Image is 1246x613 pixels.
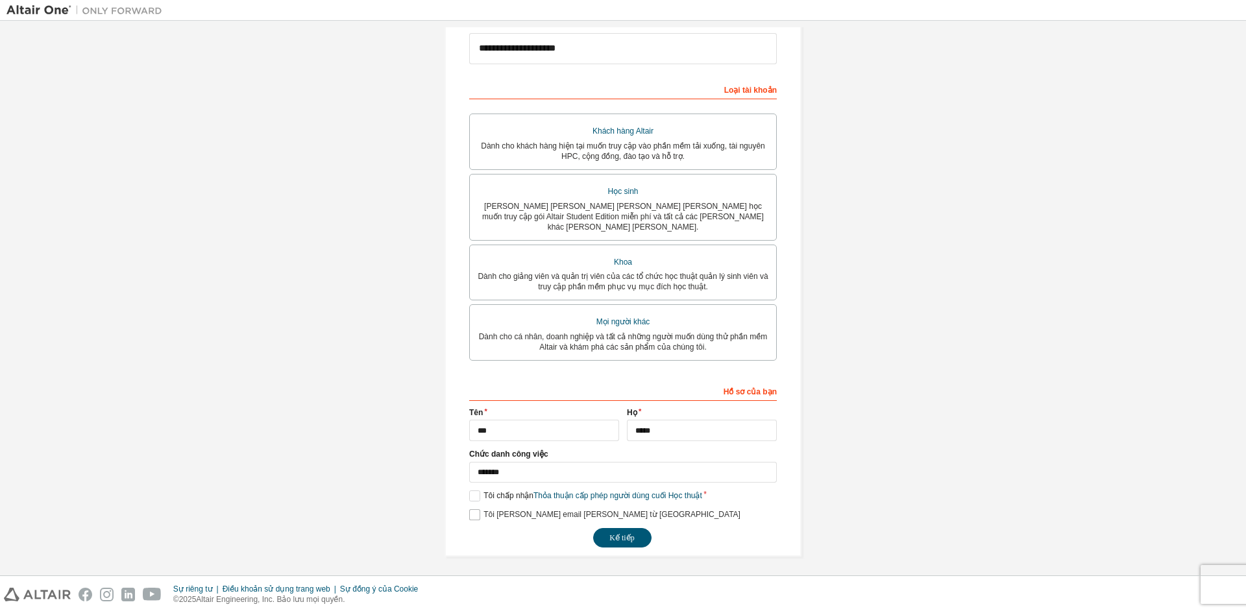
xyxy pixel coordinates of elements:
[223,584,330,594] font: Điều khoản sử dụng trang web
[79,588,92,601] img: facebook.svg
[196,595,345,604] font: Altair Engineering, Inc. Bảo lưu mọi quyền.
[483,491,533,500] font: Tôi chấp nhận
[607,187,638,196] font: Học sinh
[121,588,135,601] img: linkedin.svg
[481,141,765,161] font: Dành cho khách hàng hiện tại muốn truy cập vào phần mềm tải xuống, tài nguyên HPC, cộng đồng, đào...
[483,510,740,519] font: Tôi [PERSON_NAME] email [PERSON_NAME] từ [GEOGRAPHIC_DATA]
[668,491,702,500] font: Học thuật
[482,202,764,232] font: [PERSON_NAME] [PERSON_NAME] [PERSON_NAME] [PERSON_NAME] học muốn truy cập gói Altair Student Edit...
[627,408,637,417] font: Họ
[173,595,179,604] font: ©
[724,387,777,396] font: Hồ sơ của bạn
[614,258,632,267] font: Khoa
[479,332,768,352] font: Dành cho cá nhân, doanh nghiệp và tất cả những người muốn dùng thử phần mềm Altair và khám phá cá...
[592,126,654,136] font: Khách hàng Altair
[143,588,162,601] img: youtube.svg
[593,528,652,547] button: Kế tiếp
[4,588,71,601] img: altair_logo.svg
[173,584,213,594] font: Sự riêng tư
[179,595,197,604] font: 2025
[533,491,666,500] font: Thỏa thuận cấp phép người dùng cuối
[340,584,418,594] font: Sự đồng ý của Cookie
[6,4,169,17] img: Altair One
[724,86,777,95] font: Loại tài khoản
[469,450,548,459] font: Chức danh công việc
[609,533,634,542] font: Kế tiếp
[478,272,768,291] font: Dành cho giảng viên và quản trị viên của các tổ chức học thuật quản lý sinh viên và truy cập phần...
[100,588,114,601] img: instagram.svg
[469,408,483,417] font: Tên
[596,317,650,326] font: Mọi người khác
